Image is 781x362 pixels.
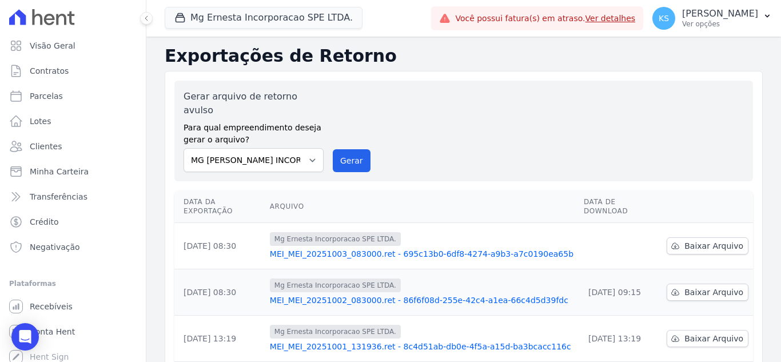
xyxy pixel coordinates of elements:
[5,185,141,208] a: Transferências
[30,116,51,127] span: Lotes
[30,166,89,177] span: Minha Carteira
[265,190,579,223] th: Arquivo
[684,240,743,252] span: Baixar Arquivo
[5,59,141,82] a: Contratos
[30,141,62,152] span: Clientes
[5,110,141,133] a: Lotes
[174,269,265,316] td: [DATE] 08:30
[11,323,39,351] div: Open Intercom Messenger
[5,160,141,183] a: Minha Carteira
[184,117,324,146] label: Para qual empreendimento deseja gerar o arquivo?
[270,279,401,292] span: Mg Ernesta Incorporacao SPE LTDA.
[585,14,636,23] a: Ver detalhes
[30,216,59,228] span: Crédito
[684,333,743,344] span: Baixar Arquivo
[455,13,635,25] span: Você possui fatura(s) em atraso.
[184,90,324,117] label: Gerar arquivo de retorno avulso
[270,341,575,352] a: MEI_MEI_20251001_131936.ret - 8c4d51ab-db0e-4f5a-a15d-ba3bcacc116c
[667,330,748,347] a: Baixar Arquivo
[5,236,141,258] a: Negativação
[5,295,141,318] a: Recebíveis
[5,210,141,233] a: Crédito
[30,241,80,253] span: Negativação
[5,135,141,158] a: Clientes
[5,85,141,108] a: Parcelas
[30,40,75,51] span: Visão Geral
[174,316,265,362] td: [DATE] 13:19
[5,34,141,57] a: Visão Geral
[9,277,137,291] div: Plataformas
[684,287,743,298] span: Baixar Arquivo
[682,19,758,29] p: Ver opções
[333,149,370,172] button: Gerar
[579,316,662,362] td: [DATE] 13:19
[30,65,69,77] span: Contratos
[30,301,73,312] span: Recebíveis
[30,191,87,202] span: Transferências
[659,14,669,22] span: KS
[174,190,265,223] th: Data da Exportação
[667,237,748,254] a: Baixar Arquivo
[270,325,401,339] span: Mg Ernesta Incorporacao SPE LTDA.
[30,90,63,102] span: Parcelas
[579,269,662,316] td: [DATE] 09:15
[30,326,75,337] span: Conta Hent
[5,320,141,343] a: Conta Hent
[667,284,748,301] a: Baixar Arquivo
[270,295,575,306] a: MEI_MEI_20251002_083000.ret - 86f6f08d-255e-42c4-a1ea-66c4d5d39fdc
[165,46,763,66] h2: Exportações de Retorno
[174,223,265,269] td: [DATE] 08:30
[165,7,362,29] button: Mg Ernesta Incorporacao SPE LTDA.
[579,190,662,223] th: Data de Download
[643,2,781,34] button: KS [PERSON_NAME] Ver opções
[682,8,758,19] p: [PERSON_NAME]
[270,248,575,260] a: MEI_MEI_20251003_083000.ret - 695c13b0-6df8-4274-a9b3-a7c0190ea65b
[270,232,401,246] span: Mg Ernesta Incorporacao SPE LTDA.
